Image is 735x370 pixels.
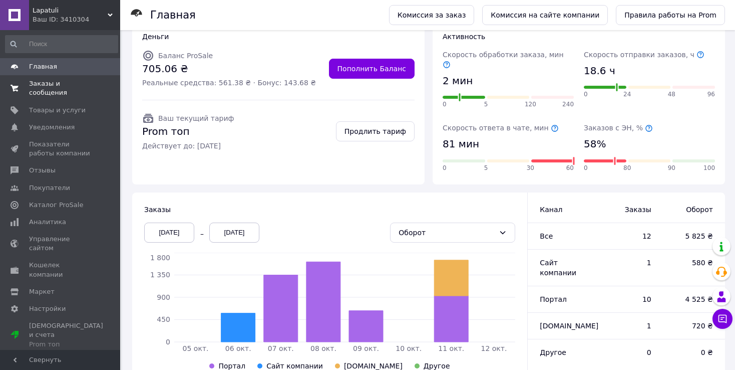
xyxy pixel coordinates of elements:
[158,52,213,60] span: Баланс ProSale
[584,164,588,172] span: 0
[584,137,606,151] span: 58%
[671,294,713,304] span: 4 525 ₴
[525,100,536,109] span: 120
[218,362,245,370] span: Портал
[707,90,715,99] span: 96
[336,121,415,141] a: Продлить тариф
[142,33,169,41] span: Деньги
[540,295,567,303] span: Портал
[606,205,651,215] span: Заказы
[29,321,103,349] span: [DEMOGRAPHIC_DATA] и счета
[29,201,83,210] span: Каталог ProSale
[671,258,713,268] span: 580 ₴
[29,140,93,158] span: Показатели работы компании
[703,164,715,172] span: 100
[344,362,403,370] span: [DOMAIN_NAME]
[623,90,631,99] span: 24
[584,64,615,78] span: 18.6 ч
[527,164,534,172] span: 30
[142,62,316,76] span: 705.06 ₴
[562,100,574,109] span: 240
[399,227,495,238] div: Оборот
[158,114,234,122] span: Ваш текущий тариф
[443,33,485,41] span: Активность
[157,315,170,323] tspan: 450
[150,9,196,21] h1: Главная
[481,344,507,352] tspan: 12 окт.
[671,205,713,215] span: Оборот
[484,100,488,109] span: 5
[671,347,713,357] span: 0 ₴
[584,124,653,132] span: Заказов с ЭН, %
[482,5,608,25] a: Комиссия на сайте компании
[623,164,631,172] span: 80
[443,100,447,109] span: 0
[310,344,336,352] tspan: 08 окт.
[584,90,588,99] span: 0
[183,344,209,352] tspan: 05 окт.
[150,271,170,279] tspan: 1 350
[484,164,488,172] span: 5
[443,74,473,88] span: 2 мин
[668,90,675,99] span: 48
[29,62,57,71] span: Главная
[268,344,294,352] tspan: 07 окт.
[29,106,86,115] span: Товары и услуги
[606,231,651,241] span: 12
[29,123,75,132] span: Уведомления
[353,344,379,352] tspan: 09 окт.
[29,235,93,253] span: Управление сайтом
[142,124,234,139] span: Prom топ
[144,206,171,214] span: Заказы
[29,79,93,97] span: Заказы и сообщения
[671,321,713,331] span: 720 ₴
[209,223,259,243] div: [DATE]
[142,141,234,151] span: Действует до: [DATE]
[150,254,170,262] tspan: 1 800
[29,287,55,296] span: Маркет
[225,344,251,352] tspan: 06 окт.
[266,362,323,370] span: Сайт компании
[144,223,194,243] div: [DATE]
[5,35,118,53] input: Поиск
[29,304,66,313] span: Настройки
[540,348,566,356] span: Другое
[606,258,651,268] span: 1
[540,259,576,277] span: Сайт компании
[438,344,464,352] tspan: 11 окт.
[668,164,675,172] span: 90
[424,362,450,370] span: Другое
[29,340,103,349] div: Prom топ
[540,322,598,330] span: [DOMAIN_NAME]
[29,183,70,193] span: Покупатели
[712,309,732,329] button: Чат с покупателем
[606,294,651,304] span: 10
[157,293,170,301] tspan: 900
[671,231,713,241] span: 5 825 ₴
[33,6,108,15] span: Lapatuli
[540,232,553,240] span: Все
[616,5,725,25] a: Правила работы на Prom
[443,124,559,132] span: Скорость ответа в чате, мин
[29,261,93,279] span: Кошелек компании
[33,15,120,24] div: Ваш ID: 3410304
[566,164,574,172] span: 60
[389,5,475,25] a: Комиссия за заказ
[443,137,479,151] span: 81 мин
[584,51,704,59] span: Скорость отправки заказов, ч
[443,164,447,172] span: 0
[29,166,56,175] span: Отзывы
[166,338,170,346] tspan: 0
[329,59,415,79] a: Пополнить Баланс
[29,218,66,227] span: Аналитика
[396,344,422,352] tspan: 10 окт.
[606,321,651,331] span: 1
[606,347,651,357] span: 0
[142,78,316,88] span: Реальные средства: 561.38 ₴ · Бонус: 143.68 ₴
[443,51,564,69] span: Скорость обработки заказа, мин
[540,206,562,214] span: Канал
